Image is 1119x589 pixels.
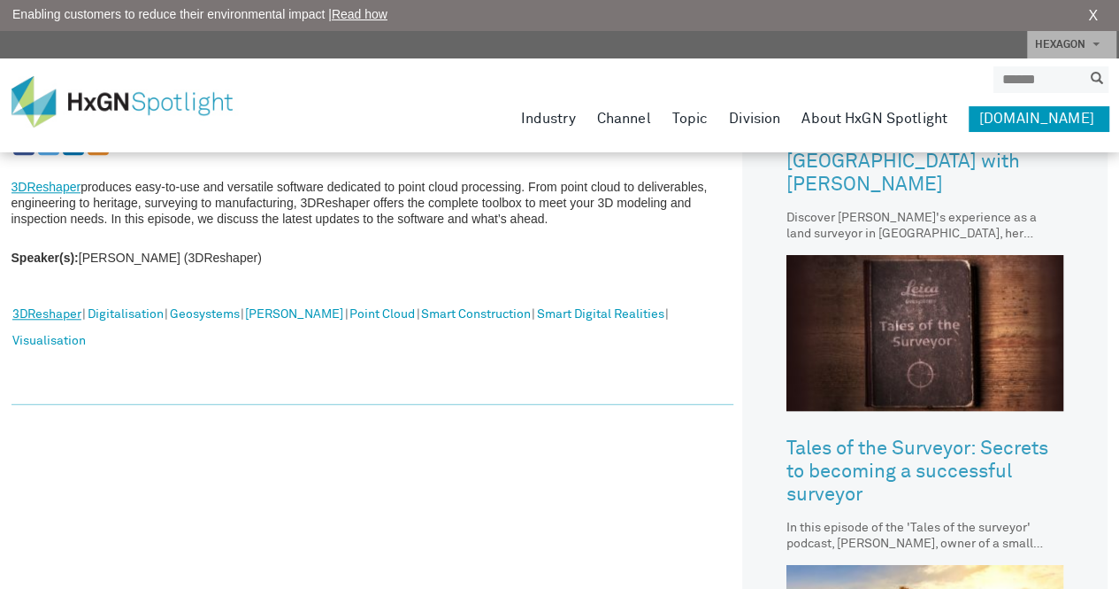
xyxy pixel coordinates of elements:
a: Visualisation [12,330,86,353]
p: produces easy-to-use and versatile software dedicated to point cloud processing. From point cloud... [11,179,734,227]
a: Point Cloud [349,304,415,327]
a: Channel [597,106,651,131]
a: Geosystems [169,304,239,327]
span: Enabling customers to reduce their environmental impact | [12,5,387,24]
a: X [1088,5,1098,27]
strong: Speaker(s): [11,251,79,265]
a: About HxGN Spotlight [801,106,947,131]
a: Topic [671,106,708,131]
a: HEXAGON [1027,31,1116,58]
p: [PERSON_NAME] (3DReshaper) [11,250,734,266]
img: HxGN Spotlight [11,76,259,128]
div: | | | | | | | [11,289,734,368]
div: Discover [PERSON_NAME]'s experience as a land surveyor in [GEOGRAPHIC_DATA], her embrace of techn... [786,210,1063,242]
a: Women in tech: Surveying [GEOGRAPHIC_DATA] with [PERSON_NAME] [786,114,1063,210]
a: 3DReshaper [11,180,81,194]
a: Smart Digital Realities [537,304,664,327]
a: Digitalisation [88,304,164,327]
a: [DOMAIN_NAME] [969,106,1108,131]
a: Industry [521,106,576,131]
a: 3DReshaper [12,304,81,327]
a: Division [729,106,780,131]
a: Tales of the Surveyor: Secrets to becoming a successful surveyor [786,424,1063,520]
img: Tales of the Surveyor: Secrets to becoming a successful surveyor [786,255,1063,411]
a: Read how [332,7,387,21]
a: [PERSON_NAME] [245,304,343,327]
div: In this episode of the 'Tales of the surveyor' podcast, [PERSON_NAME], owner of a small surveying... [786,520,1063,552]
a: Smart Construction [421,304,531,327]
